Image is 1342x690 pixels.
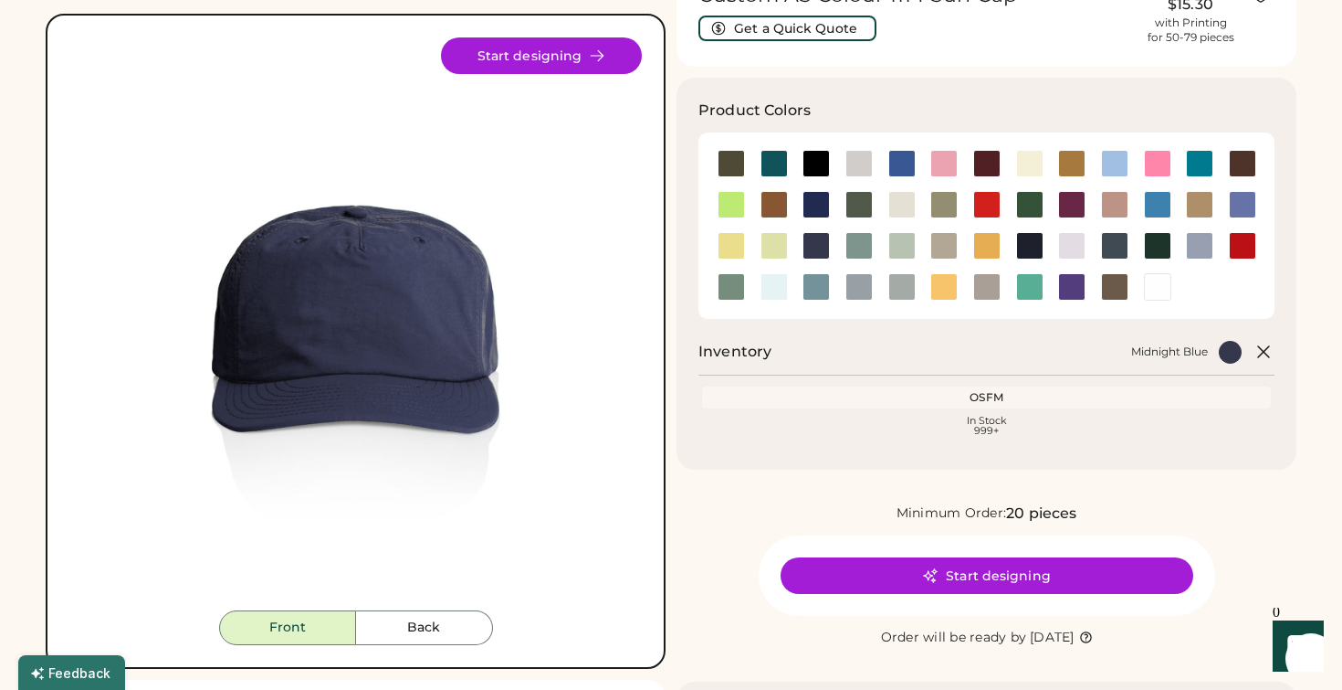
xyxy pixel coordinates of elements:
[706,390,1267,405] div: OSFM
[1255,608,1334,686] iframe: Front Chat
[69,37,642,610] div: 1114 Style Image
[896,504,1007,523] div: Minimum Order:
[698,16,876,41] button: Get a Quick Quote
[781,557,1193,594] button: Start designing
[69,37,642,610] img: 1114 - Midnight Blue Front Image
[1006,503,1076,525] div: 20 pieces
[698,100,811,122] h3: Product Colors
[698,341,771,363] h2: Inventory
[219,610,356,645] button: Front
[706,416,1267,436] div: In Stock 999+
[1131,345,1208,359] div: Midnight Blue
[881,629,1027,647] div: Order will be ready by
[1030,629,1075,647] div: [DATE]
[441,37,642,74] button: Start designing
[356,610,493,645] button: Back
[1148,16,1234,45] div: with Printing for 50-79 pieces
